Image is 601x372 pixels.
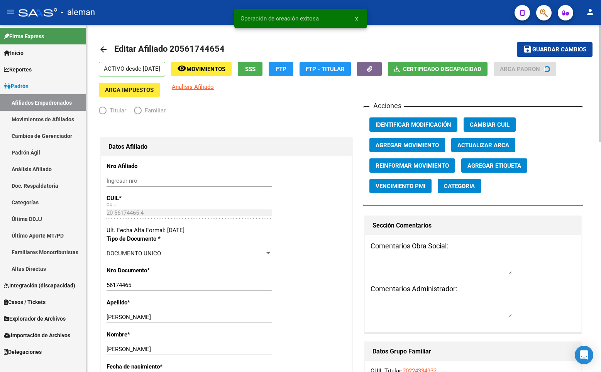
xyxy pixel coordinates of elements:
mat-icon: save [523,44,532,54]
span: Categoria [444,183,475,190]
h1: Sección Comentarios [372,219,574,232]
p: ACTIVO desde [DATE] [99,62,165,76]
span: Integración (discapacidad) [4,281,75,290]
button: Cambiar CUIL [464,117,516,132]
span: Identificar Modificación [376,121,451,128]
button: SSS [238,62,262,76]
mat-radio-group: Elija una opción [99,109,173,116]
span: FTP [276,66,286,73]
button: FTP [269,62,293,76]
button: Reinformar Movimiento [369,158,455,173]
span: SSS [245,66,256,73]
button: ARCA Impuestos [99,83,160,97]
span: Agregar Etiqueta [467,162,521,169]
p: Nombre [107,330,178,339]
button: Guardar cambios [517,42,593,56]
span: Firma Express [4,32,44,41]
button: ARCA Padrón [494,62,556,76]
mat-icon: remove_red_eye [177,64,186,73]
mat-icon: menu [6,7,15,17]
div: Ult. Fecha Alta Formal: [DATE] [107,226,346,234]
button: Actualizar ARCA [451,138,515,152]
span: Familiar [142,106,166,115]
h3: Comentarios Obra Social: [371,241,576,251]
p: CUIL [107,194,178,202]
button: Identificar Modificación [369,117,457,132]
span: Casos / Tickets [4,298,46,306]
h3: Comentarios Administrador: [371,284,576,294]
div: Open Intercom Messenger [575,346,593,364]
span: Vencimiento PMI [376,183,425,190]
span: Certificado Discapacidad [403,66,481,73]
span: Reportes [4,65,32,74]
mat-icon: arrow_back [99,45,108,54]
button: Categoria [438,179,481,193]
p: Nro Documento [107,266,178,275]
span: Importación de Archivos [4,331,70,340]
span: Explorador de Archivos [4,314,66,323]
button: Certificado Discapacidad [388,62,488,76]
span: Cambiar CUIL [470,121,510,128]
button: x [349,12,364,25]
span: Inicio [4,49,24,57]
span: DOCUMENTO UNICO [107,250,161,257]
span: Reinformar Movimiento [376,162,449,169]
span: Movimientos [186,66,225,73]
button: Movimientos [171,62,232,76]
span: FTP - Titular [306,66,345,73]
span: Editar Afiliado 20561744654 [114,44,225,54]
span: ARCA Padrón [500,66,540,73]
span: - aleman [61,4,95,21]
span: Padrón [4,82,29,90]
button: Agregar Movimiento [369,138,445,152]
p: Apellido [107,298,178,307]
button: Agregar Etiqueta [461,158,527,173]
h1: Datos Afiliado [108,141,344,153]
span: x [355,15,358,22]
span: Actualizar ARCA [457,142,509,149]
span: Delegaciones [4,348,42,356]
span: Análisis Afiliado [172,83,214,90]
span: Agregar Movimiento [376,142,439,149]
span: Operación de creación exitosa [240,15,319,22]
h3: Acciones [369,100,404,111]
h1: Datos Grupo Familiar [372,345,574,358]
p: Tipo de Documento * [107,234,178,243]
p: Fecha de nacimiento [107,362,178,371]
button: Vencimiento PMI [369,179,432,193]
span: ARCA Impuestos [105,87,154,93]
p: Nro Afiliado [107,162,178,170]
mat-icon: person [586,7,595,17]
span: Titular [107,106,126,115]
button: FTP - Titular [300,62,351,76]
span: Guardar cambios [532,46,586,53]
